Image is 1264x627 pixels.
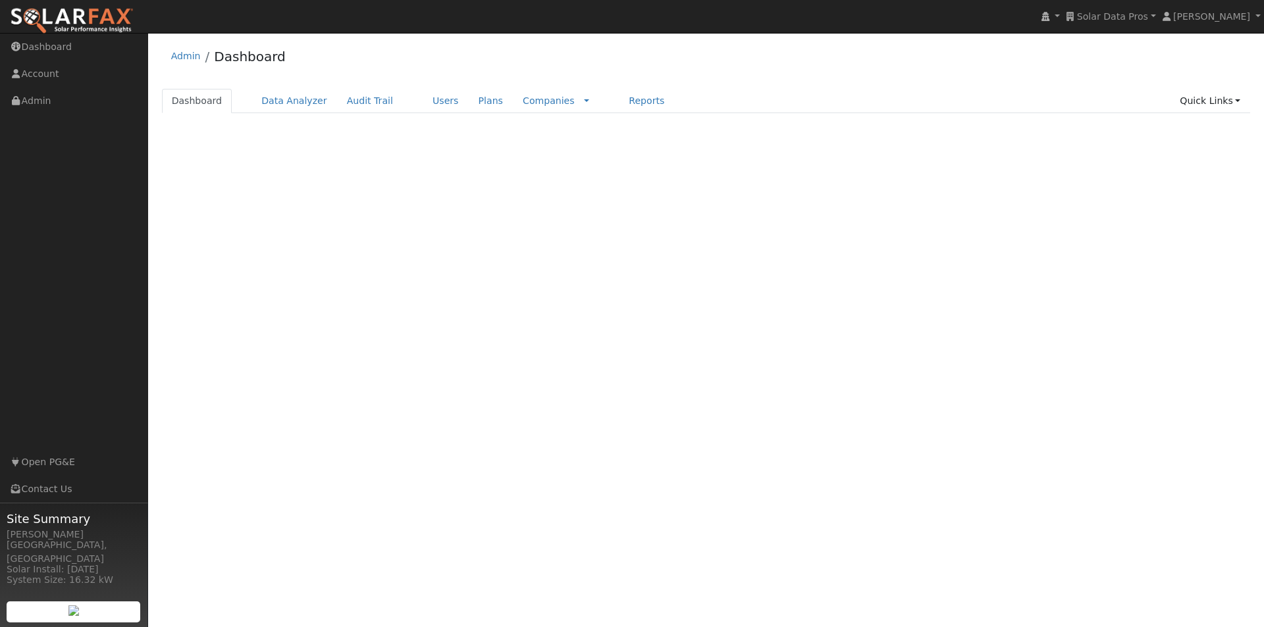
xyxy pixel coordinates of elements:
span: Solar Data Pros [1077,11,1148,22]
span: [PERSON_NAME] [1173,11,1250,22]
div: Solar Install: [DATE] [7,563,141,576]
a: Quick Links [1170,89,1250,113]
div: [PERSON_NAME] [7,528,141,541]
a: Dashboard [162,89,232,113]
img: retrieve [68,605,79,616]
a: Plans [469,89,513,113]
span: Site Summary [7,510,141,528]
div: [GEOGRAPHIC_DATA], [GEOGRAPHIC_DATA] [7,538,141,566]
img: SolarFax [10,7,134,35]
a: Audit Trail [337,89,403,113]
a: Data Analyzer [251,89,337,113]
a: Admin [171,51,201,61]
a: Dashboard [214,49,286,64]
a: Companies [523,95,575,106]
a: Users [423,89,469,113]
a: Reports [619,89,674,113]
div: System Size: 16.32 kW [7,573,141,587]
